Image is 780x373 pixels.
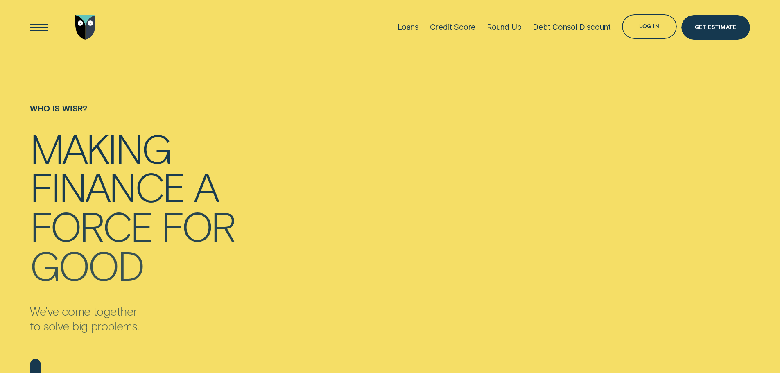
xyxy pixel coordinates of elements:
a: Get Estimate [681,15,750,40]
div: Round Up [487,23,522,32]
div: Making [30,129,170,167]
div: finance [30,167,184,205]
div: Debt Consol Discount [533,23,610,32]
div: good [30,246,143,284]
div: Credit Score [430,23,475,32]
div: for [161,206,235,244]
button: Log in [622,14,676,39]
div: Loans [398,23,419,32]
h1: Who is Wisr? [30,104,235,129]
p: We’ve come together to solve big problems. [30,304,235,333]
div: a [194,167,218,205]
h4: Making finance a force for good [30,129,235,281]
img: Wisr [75,15,96,40]
div: force [30,206,152,244]
button: Open Menu [27,15,52,40]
